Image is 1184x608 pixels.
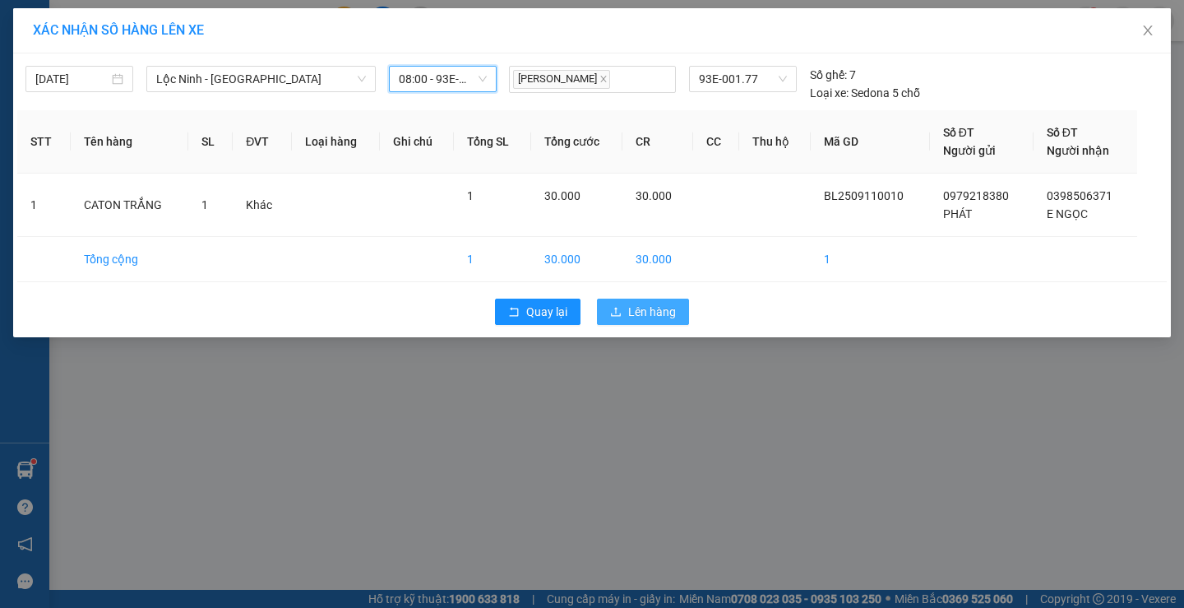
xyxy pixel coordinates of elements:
span: E NGỌC [1047,207,1088,220]
div: CƯỜNG TÂN KHAI [14,53,117,93]
th: Thu hộ [739,110,811,174]
span: 0398506371 [1047,189,1112,202]
span: 93E-001.77 [699,67,786,91]
span: Số ĐT [943,126,974,139]
span: Số ĐT [1047,126,1078,139]
th: STT [17,110,71,174]
td: 1 [17,174,71,237]
input: 12/09/2025 [35,70,109,88]
th: Loại hàng [292,110,380,174]
div: Sedona 5 chỗ [810,84,920,102]
td: Tổng cộng [71,237,188,282]
td: 30.000 [622,237,693,282]
span: Nhận: [128,16,168,33]
span: PHÁT [943,207,972,220]
th: CC [693,110,739,174]
th: Mã GD [811,110,930,174]
span: Số ghế: [810,66,847,84]
span: upload [610,306,622,319]
button: uploadLên hàng [597,299,689,325]
span: BL2509110010 [824,189,904,202]
span: 30.000 [544,189,580,202]
div: 7 [810,66,856,84]
span: 1 [201,198,208,211]
td: 1 [454,237,530,282]
th: Tên hàng [71,110,188,174]
div: CHÚ ĐÁNG [128,53,240,73]
span: Người gửi [943,144,996,157]
div: VP Bình Long [14,14,117,53]
span: close [599,75,608,83]
td: 1 [811,237,930,282]
span: 0979218380 [943,189,1009,202]
th: Tổng SL [454,110,530,174]
span: Loại xe: [810,84,849,102]
th: Tổng cước [531,110,622,174]
span: XÁC NHẬN SỐ HÀNG LÊN XE [33,22,204,38]
span: Gửi: [14,16,39,33]
th: CR [622,110,693,174]
span: [PERSON_NAME] [513,70,610,89]
span: Lên hàng [628,303,676,321]
th: Ghi chú [380,110,454,174]
td: CATON TRẮNG [71,174,188,237]
button: Close [1125,8,1171,54]
span: rollback [508,306,520,319]
div: VP Quận 5 [128,14,240,53]
span: close [1141,24,1154,37]
span: Quay lại [526,303,567,321]
span: down [357,74,367,84]
span: Người nhận [1047,144,1109,157]
td: Khác [233,174,292,237]
button: rollbackQuay lại [495,299,580,325]
th: ĐVT [233,110,292,174]
span: Lộc Ninh - Đồng Xoài [156,67,366,91]
span: 08:00 - 93E-001.77 [399,67,487,91]
th: SL [188,110,233,174]
td: 30.000 [531,237,622,282]
span: 1 [467,189,474,202]
span: 30.000 [636,189,672,202]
